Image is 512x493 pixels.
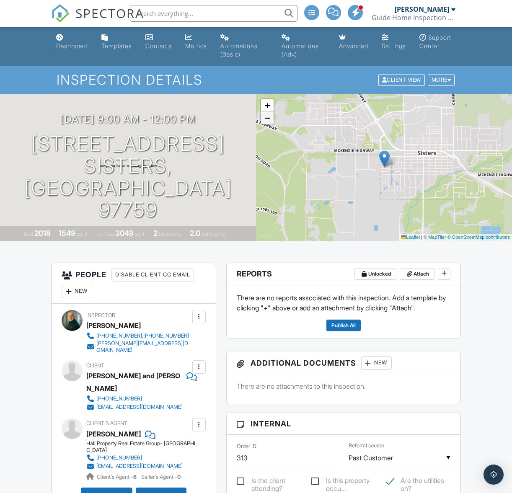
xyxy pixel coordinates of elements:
span: Seller's Agent - [141,474,181,480]
div: New [62,285,92,298]
a: Contacts [142,30,175,54]
span: sq. ft. [77,231,88,237]
h3: Internal [227,413,460,435]
span: Built [24,231,33,237]
span: − [265,113,270,123]
h3: Additional Documents [227,351,460,375]
span: bedrooms [159,231,182,237]
a: © OpenStreetMap contributors [447,235,510,240]
div: [PHONE_NUMBER],[PHONE_NUMBER] [96,333,189,339]
a: © MapTiler [424,235,446,240]
div: Advanced [339,42,368,49]
span: Inspector [86,312,115,318]
a: Client View [378,76,427,83]
img: The Best Home Inspection Software - Spectora [51,4,70,23]
div: Contacts [145,42,172,49]
div: [PHONE_NUMBER] [96,454,142,461]
span: + [265,100,270,111]
a: [PERSON_NAME] [86,428,141,440]
label: Referral source [349,442,384,449]
a: [EMAIL_ADDRESS][DOMAIN_NAME] [86,462,190,470]
div: New [361,356,392,370]
strong: 0 [177,474,181,480]
p: There are no attachments to this inspection. [237,382,450,391]
a: SPECTORA [51,11,144,29]
label: Is this property occupied? [311,477,376,487]
div: [PERSON_NAME] and [PERSON_NAME] [86,369,182,395]
a: Dashboard [53,30,91,54]
a: Automations (Basic) [217,30,271,62]
label: Is the client attending? [237,477,301,487]
div: Client View [378,75,425,86]
a: Zoom in [261,99,274,112]
a: [PHONE_NUMBER] [86,454,190,462]
div: Dashboard [56,42,88,49]
label: Order ID [237,443,256,450]
a: [PHONE_NUMBER] [86,395,190,403]
h3: People [52,263,215,304]
div: 3049 [115,229,134,237]
span: Client's Agent [86,420,127,426]
h1: Inspection Details [57,72,455,87]
div: [PERSON_NAME][EMAIL_ADDRESS][DOMAIN_NAME] [96,340,190,354]
div: Open Intercom Messenger [484,465,504,485]
span: Client's Agent - [97,474,138,480]
div: More [428,75,455,86]
a: [EMAIL_ADDRESS][DOMAIN_NAME] [86,403,190,411]
div: [PHONE_NUMBER] [96,395,142,402]
div: Metrics [185,42,207,49]
div: [PERSON_NAME] [395,5,449,13]
div: Automations (Basic) [220,42,258,58]
div: [EMAIL_ADDRESS][DOMAIN_NAME] [96,404,183,410]
h1: [STREET_ADDRESS] Sisters, [GEOGRAPHIC_DATA] 97759 [13,133,243,221]
span: SPECTORA [75,4,144,22]
a: Advanced [336,30,372,54]
div: Disable Client CC Email [111,268,194,281]
a: Metrics [182,30,210,54]
img: Marker [379,150,390,168]
span: | [421,235,422,240]
a: Templates [98,30,135,54]
div: 2 [153,229,158,237]
span: Client [86,362,104,369]
span: bathrooms [202,231,225,237]
div: Settings [382,42,406,49]
div: [EMAIL_ADDRESS][DOMAIN_NAME] [96,463,183,470]
div: 1549 [59,229,75,237]
a: Settings [378,30,409,54]
div: Hall Property Real Estate Group- [GEOGRAPHIC_DATA] [86,440,197,454]
span: sq.ft. [135,231,145,237]
a: Support Center [416,30,459,54]
a: [PHONE_NUMBER],[PHONE_NUMBER] [86,332,190,340]
a: Leaflet [401,235,420,240]
span: Lot Size [96,231,114,237]
div: 2.0 [190,229,200,237]
div: Guide Home Inspection LLC [372,13,455,22]
div: Automations (Adv) [282,42,319,58]
div: 2018 [34,229,51,237]
a: [PERSON_NAME][EMAIL_ADDRESS][DOMAIN_NAME] [86,340,190,354]
a: Zoom out [261,112,274,124]
label: Are the utilities on? [386,477,450,487]
strong: 6 [133,474,137,480]
div: Support Center [419,34,451,49]
h3: [DATE] 9:00 am - 12:00 pm [61,114,196,125]
div: Templates [101,42,132,49]
input: Search everything... [130,5,297,22]
div: [PERSON_NAME] [86,319,141,332]
a: Automations (Advanced) [278,30,329,62]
